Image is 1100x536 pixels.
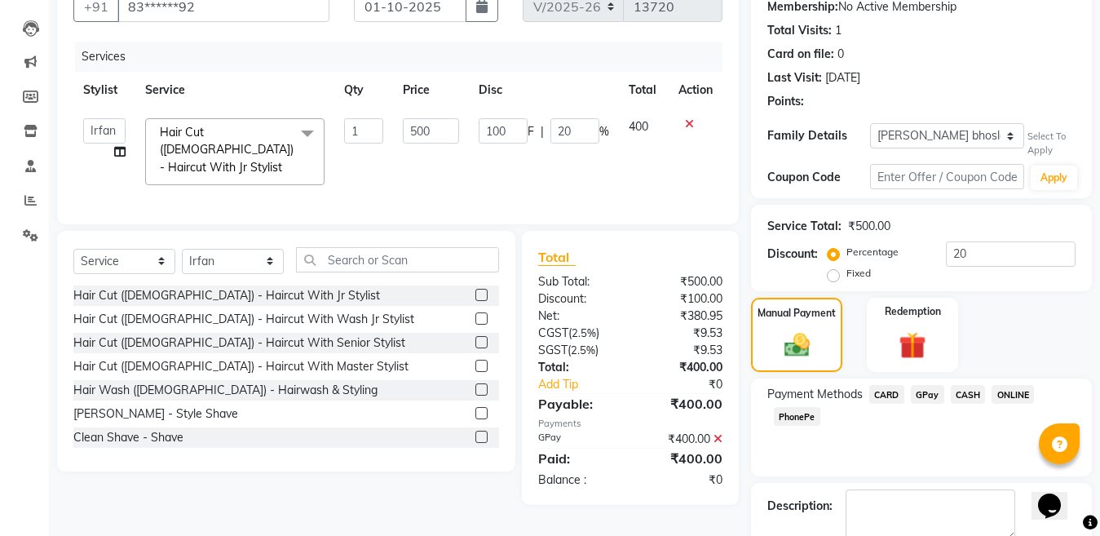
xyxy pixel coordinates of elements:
[541,123,544,140] span: |
[526,325,630,342] div: ( )
[73,382,378,399] div: Hair Wash ([DEMOGRAPHIC_DATA]) - Hairwash & Styling
[393,72,469,109] th: Price
[526,394,630,414] div: Payable:
[767,386,863,403] span: Payment Methods
[767,127,870,144] div: Family Details
[630,308,735,325] div: ₹380.95
[135,72,334,109] th: Service
[526,472,630,489] div: Balance :
[630,449,735,468] div: ₹400.00
[846,266,871,281] label: Fixed
[296,247,499,272] input: Search or Scan
[630,359,735,376] div: ₹400.00
[767,498,833,515] div: Description:
[526,308,630,325] div: Net:
[1032,471,1084,520] iframe: chat widget
[846,245,899,259] label: Percentage
[1027,130,1076,157] div: Select To Apply
[571,343,595,357] span: 2.5%
[526,342,630,359] div: ( )
[647,376,735,393] div: ₹0
[526,376,647,393] a: Add Tip
[469,72,619,109] th: Disc
[869,385,904,404] span: CARD
[767,93,804,110] div: Points:
[160,125,294,175] span: Hair Cut ([DEMOGRAPHIC_DATA]) - Haircut With Jr Stylist
[776,330,818,360] img: _cash.svg
[538,417,722,431] div: Payments
[526,431,630,448] div: GPay
[767,246,818,263] div: Discount:
[538,326,568,340] span: CGST
[767,218,842,235] div: Service Total:
[669,72,722,109] th: Action
[1031,166,1077,190] button: Apply
[848,218,890,235] div: ₹500.00
[538,343,568,357] span: SGST
[75,42,735,72] div: Services
[890,329,934,362] img: _gift.svg
[73,287,380,304] div: Hair Cut ([DEMOGRAPHIC_DATA]) - Haircut With Jr Stylist
[630,290,735,308] div: ₹100.00
[629,119,648,134] span: 400
[528,123,534,140] span: F
[630,273,735,290] div: ₹500.00
[73,405,238,423] div: [PERSON_NAME] - Style Shave
[767,22,832,39] div: Total Visits:
[630,325,735,342] div: ₹9.53
[758,306,836,321] label: Manual Payment
[572,326,596,339] span: 2.5%
[992,385,1034,404] span: ONLINE
[630,342,735,359] div: ₹9.53
[951,385,986,404] span: CASH
[538,249,576,266] span: Total
[630,472,735,489] div: ₹0
[619,72,669,109] th: Total
[73,334,405,352] div: Hair Cut ([DEMOGRAPHIC_DATA]) - Haircut With Senior Stylist
[334,72,392,109] th: Qty
[767,169,870,186] div: Coupon Code
[282,160,289,175] a: x
[630,431,735,448] div: ₹400.00
[526,359,630,376] div: Total:
[835,22,842,39] div: 1
[837,46,844,63] div: 0
[767,46,834,63] div: Card on file:
[526,290,630,308] div: Discount:
[911,385,944,404] span: GPay
[599,123,609,140] span: %
[73,72,135,109] th: Stylist
[526,273,630,290] div: Sub Total:
[767,69,822,86] div: Last Visit:
[526,449,630,468] div: Paid:
[870,164,1024,189] input: Enter Offer / Coupon Code
[630,394,735,414] div: ₹400.00
[73,429,183,446] div: Clean Shave - Shave
[885,304,941,319] label: Redemption
[825,69,860,86] div: [DATE]
[774,407,820,426] span: PhonePe
[73,358,409,375] div: Hair Cut ([DEMOGRAPHIC_DATA]) - Haircut With Master Stylist
[73,311,414,328] div: Hair Cut ([DEMOGRAPHIC_DATA]) - Haircut With Wash Jr Stylist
